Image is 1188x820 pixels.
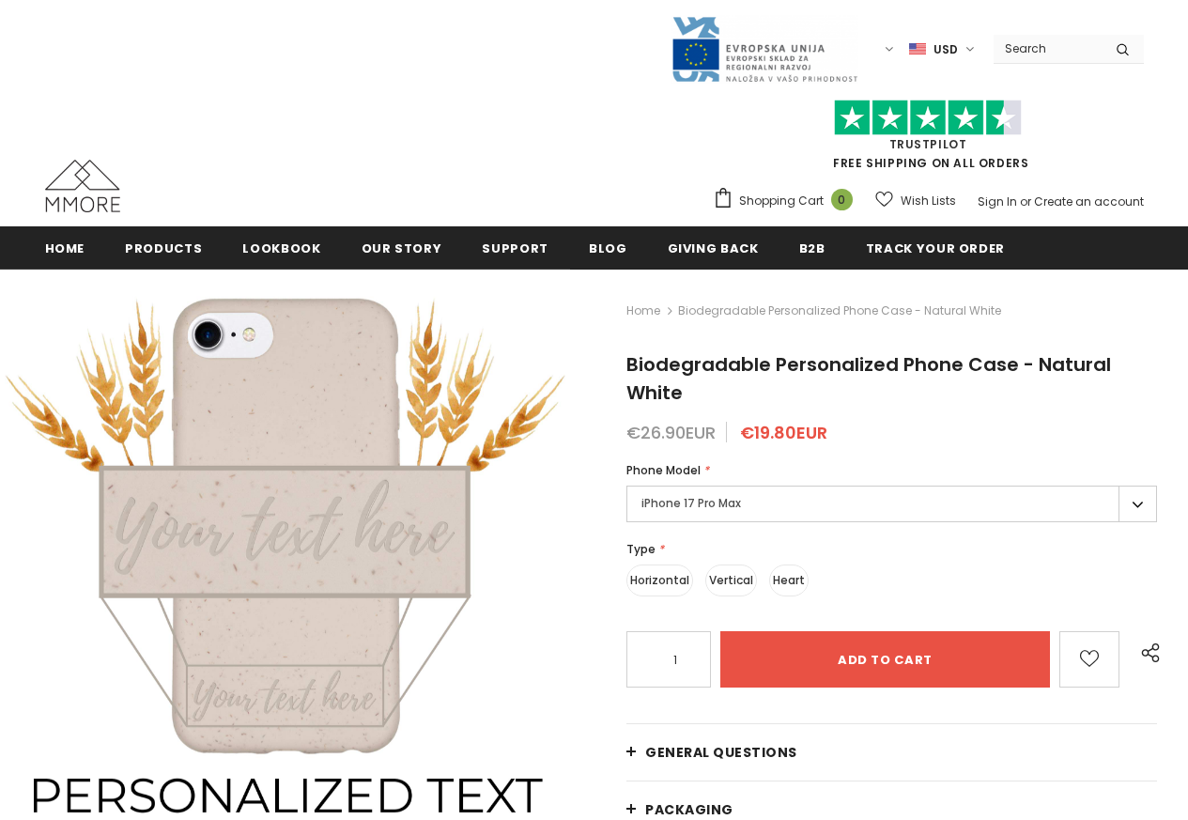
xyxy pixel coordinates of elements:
span: Phone Model [626,462,701,478]
a: Create an account [1034,193,1144,209]
label: Heart [769,565,809,596]
span: €26.90EUR [626,421,716,444]
span: Giving back [668,240,759,257]
span: Track your order [866,240,1005,257]
span: B2B [799,240,825,257]
span: Blog [589,240,627,257]
span: Our Story [362,240,442,257]
a: Javni Razpis [671,40,858,56]
span: PACKAGING [645,800,733,819]
span: Biodegradable Personalized Phone Case - Natural White [678,300,1001,322]
span: support [482,240,548,257]
span: Wish Lists [901,192,956,210]
a: Home [626,300,660,322]
label: Horizontal [626,565,693,596]
a: Shopping Cart 0 [713,187,862,215]
span: General Questions [645,743,797,762]
input: Add to cart [720,631,1050,688]
img: Javni Razpis [671,15,858,84]
a: Lookbook [242,226,320,269]
a: support [482,226,548,269]
a: Blog [589,226,627,269]
a: Wish Lists [875,184,956,217]
a: Giving back [668,226,759,269]
input: Search Site [994,35,1102,62]
a: Home [45,226,85,269]
span: Products [125,240,202,257]
span: Home [45,240,85,257]
span: Type [626,541,656,557]
span: Lookbook [242,240,320,257]
a: Sign In [978,193,1017,209]
span: USD [933,40,958,59]
span: €19.80EUR [740,421,827,444]
a: Products [125,226,202,269]
span: Shopping Cart [739,192,824,210]
img: Trust Pilot Stars [834,100,1022,136]
span: or [1020,193,1031,209]
img: USD [909,41,926,57]
label: iPhone 17 Pro Max [626,486,1157,522]
span: FREE SHIPPING ON ALL ORDERS [713,108,1144,171]
a: Trustpilot [889,136,967,152]
span: 0 [831,189,853,210]
label: Vertical [705,565,757,596]
a: Our Story [362,226,442,269]
a: B2B [799,226,825,269]
a: General Questions [626,724,1157,781]
img: MMORE Cases [45,160,120,212]
span: Biodegradable Personalized Phone Case - Natural White [626,351,1111,406]
a: Track your order [866,226,1005,269]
